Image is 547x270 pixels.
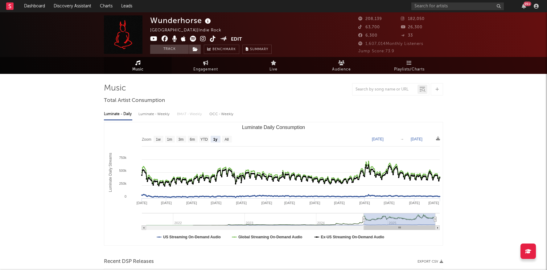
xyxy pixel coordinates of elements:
[161,201,172,205] text: [DATE]
[358,49,394,53] span: Jump Score: 73.9
[132,66,144,73] span: Music
[411,2,504,10] input: Search for artists
[150,27,228,34] div: [GEOGRAPHIC_DATA] | Indie Rock
[104,109,132,119] div: Luminate - Daily
[334,201,345,205] text: [DATE]
[417,260,443,264] button: Export CSV
[163,235,221,239] text: US Streaming On-Demand Audio
[156,137,161,142] text: 1w
[400,137,404,141] text: →
[524,2,531,6] div: 99 +
[352,87,417,92] input: Search by song name or URL
[125,195,126,198] text: 0
[372,137,384,141] text: [DATE]
[167,137,172,142] text: 1m
[428,201,439,205] text: [DATE]
[384,201,395,205] text: [DATE]
[209,109,234,119] div: OCC - Weekly
[401,17,425,21] span: 182,050
[238,235,302,239] text: Global Streaming On-Demand Audio
[358,34,377,38] span: 6,300
[242,45,272,54] button: Summary
[242,125,305,130] text: Luminate Daily Consumption
[193,66,218,73] span: Engagement
[284,201,295,205] text: [DATE]
[104,258,154,265] span: Recent DSP Releases
[104,97,165,104] span: Total Artist Consumption
[236,201,247,205] text: [DATE]
[358,25,380,29] span: 63,700
[150,45,189,54] button: Track
[401,34,413,38] span: 33
[321,235,385,239] text: Ex-US Streaming On-Demand Audio
[137,201,147,205] text: [DATE]
[269,66,278,73] span: Live
[411,137,422,141] text: [DATE]
[332,66,351,73] span: Audience
[401,25,422,29] span: 26,300
[307,57,375,74] a: Audience
[186,201,197,205] text: [DATE]
[231,36,242,43] button: Edit
[119,182,126,185] text: 250k
[358,17,382,21] span: 208,139
[212,46,236,53] span: Benchmark
[394,66,425,73] span: Playlists/Charts
[261,201,272,205] text: [DATE]
[190,137,195,142] text: 6m
[522,4,526,9] button: 99+
[138,109,171,119] div: Luminate - Weekly
[172,57,240,74] a: Engagement
[310,201,320,205] text: [DATE]
[409,201,420,205] text: [DATE]
[200,137,208,142] text: YTD
[375,57,443,74] a: Playlists/Charts
[250,48,268,51] span: Summary
[358,42,423,46] span: 1,607,014 Monthly Listeners
[204,45,239,54] a: Benchmark
[142,137,151,142] text: Zoom
[213,137,218,142] text: 1y
[150,15,212,26] div: Wunderhorse
[108,153,113,192] text: Luminate Daily Streams
[240,57,307,74] a: Live
[224,137,228,142] text: All
[104,57,172,74] a: Music
[179,137,184,142] text: 3m
[359,201,370,205] text: [DATE]
[211,201,222,205] text: [DATE]
[119,169,126,172] text: 500k
[119,156,126,159] text: 750k
[104,122,443,245] svg: Luminate Daily Consumption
